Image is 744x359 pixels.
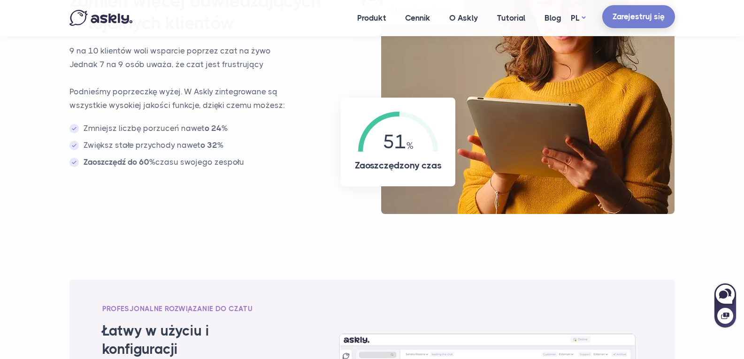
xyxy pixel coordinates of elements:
h3: Łatwy w użyciu i konfiguracji [102,322,273,359]
span: o 24% [205,123,228,133]
iframe: Askly chat [713,282,737,328]
p: Jednak 7 na 9 osób uważa, że czat jest frustrujący [69,58,311,71]
div: PROFESJONALNE ROZWIĄZANIE DO CZATU [102,303,273,315]
li: Zwiększ stałe przychody nawet [69,138,311,152]
h4: Zaoszczędzony czas [355,159,441,172]
p: Podnieśmy poprzeczkę wyżej. W Askly zintegrowane są wszystkie wysokiej jakości funkcje, dzięki cz... [69,85,311,112]
span: Zaoszczędź do 60% [84,157,155,167]
div: 51 [358,112,438,152]
a: Zarejestruj się [602,5,675,28]
p: 9 na 10 klientów woli wsparcie poprzez czat na żywo [69,44,311,58]
img: Askly [69,10,132,26]
span: o 32% [200,140,223,150]
a: PL [571,11,585,25]
li: czasu swojego zespołu [69,155,311,169]
li: Zmniejsz liczbę porzuceń nawet [69,122,311,135]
